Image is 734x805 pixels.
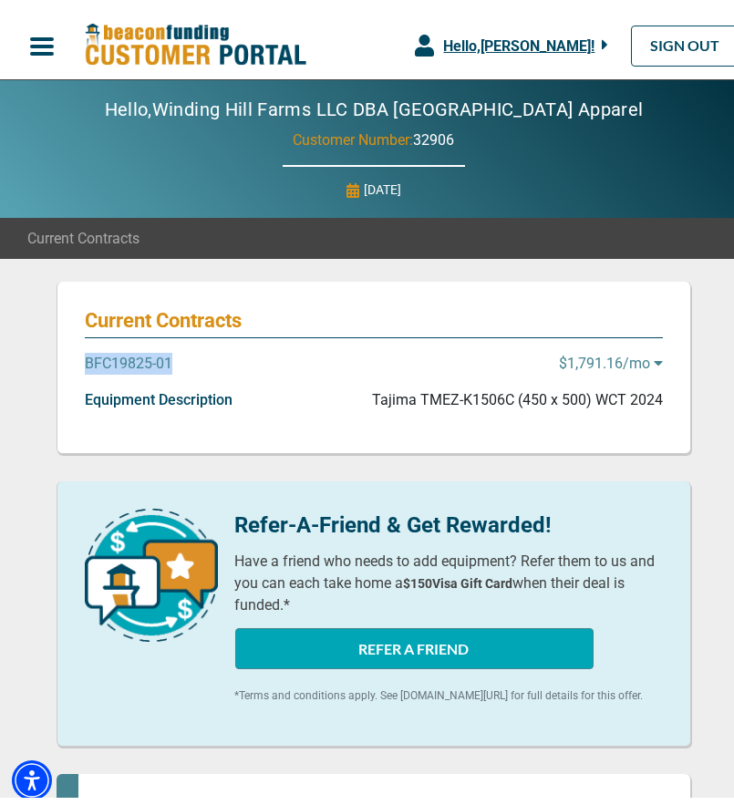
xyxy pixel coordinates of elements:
p: Equipment Description [85,382,233,404]
img: Beacon Funding Customer Portal Logo [84,15,306,62]
p: *Terms and conditions apply. See [DOMAIN_NAME][URL] for full details for this offer. [235,680,664,697]
span: Customer Number: [294,124,414,141]
button: REFER A FRIEND [235,621,594,662]
p: Current Contracts [85,302,663,325]
p: Refer-A-Friend & Get Rewarded! [235,501,664,534]
p: $1,791.16 /mo [559,346,663,367]
span: Current Contracts [27,221,140,243]
p: [DATE] [364,173,401,192]
p: Tajima TMEZ-K1506C (450 x 500) WCT 2024 [372,382,663,404]
b: $150 Visa Gift Card [404,569,513,583]
h2: Hello, Winding Hill Farms LLC DBA [GEOGRAPHIC_DATA] Apparel [50,91,698,113]
div: Accessibility Menu [12,753,52,793]
span: 32906 [414,124,455,141]
p: Have a friend who needs to add equipment? Refer them to us and you can each take home a when thei... [235,543,664,609]
img: refer-a-friend-icon.png [85,501,218,635]
p: BFC19825-01 [85,346,172,367]
span: Hello, [PERSON_NAME] ! [443,30,594,47]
